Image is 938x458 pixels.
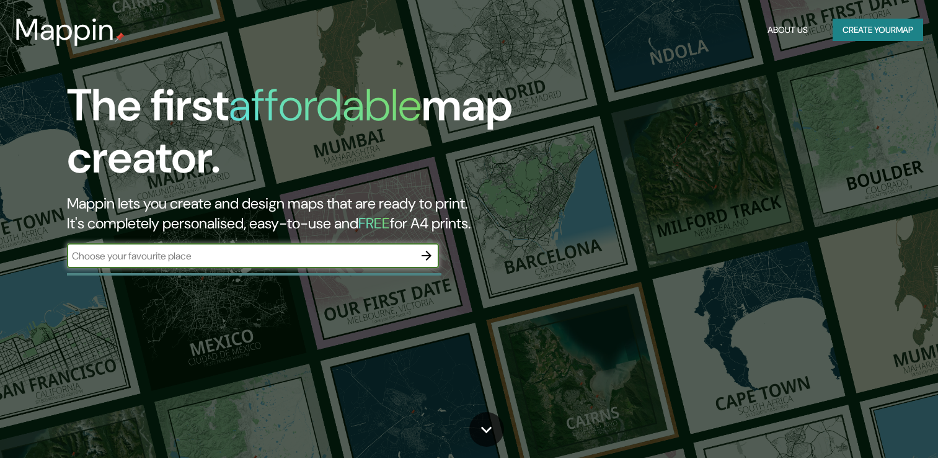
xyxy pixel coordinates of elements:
input: Choose your favourite place [67,249,414,263]
font: About Us [768,22,808,38]
h3: Mappin [15,12,115,47]
h5: FREE [358,213,390,233]
h1: The first map creator. [67,79,536,194]
h2: Mappin lets you create and design maps that are ready to print. It's completely personalised, eas... [67,194,536,233]
h1: affordable [229,76,422,134]
button: About Us [763,19,813,42]
img: mappin-pin [115,32,125,42]
font: Create your map [843,22,913,38]
button: Create yourmap [833,19,923,42]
